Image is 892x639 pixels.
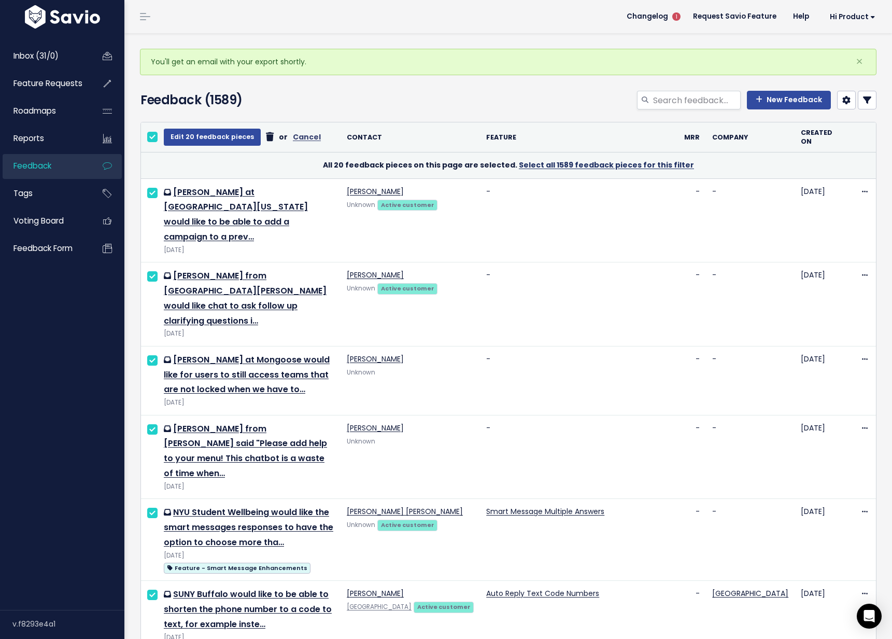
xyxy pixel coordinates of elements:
[158,122,341,152] th: or
[347,201,375,209] span: Unknown
[785,9,817,24] a: Help
[164,397,334,408] div: [DATE]
[22,5,103,29] img: logo-white.9d6f32f41409.svg
[164,423,327,479] a: [PERSON_NAME] from [PERSON_NAME] said "Please add help to your menu! This chatbot is a waste of t...
[377,519,437,530] a: Active customer
[845,49,873,74] button: Close
[857,604,882,629] div: Open Intercom Messenger
[706,346,795,415] td: -
[747,91,831,109] a: New Feedback
[347,506,463,517] a: [PERSON_NAME] [PERSON_NAME]
[164,270,327,326] a: [PERSON_NAME] from [GEOGRAPHIC_DATA][PERSON_NAME] would like chat to ask follow up clarifying que...
[706,122,795,152] th: Company
[480,262,678,346] td: -
[381,284,434,293] strong: Active customer
[627,13,668,20] span: Changelog
[13,50,59,61] span: Inbox (31/0)
[347,354,404,364] a: [PERSON_NAME]
[164,563,310,574] span: Feature - Smart Message Enhancements
[381,521,434,529] strong: Active customer
[3,237,86,260] a: Feedback form
[164,506,333,548] a: NYU Student Wellbeing would like the smart messages responses to have the option to choose more tha…
[817,9,884,25] a: Hi Product
[706,178,795,262] td: -
[341,122,480,152] th: Contact
[347,437,375,446] span: Unknown
[13,160,51,171] span: Feedback
[164,588,332,630] a: SUNY Buffalo would like to be able to shorten the phone number to a code to text, for example inste…
[164,481,334,492] div: [DATE]
[830,13,875,21] span: Hi Product
[164,328,334,339] div: [DATE]
[795,122,839,152] th: Created On
[672,12,681,21] span: 1
[13,243,73,254] span: Feedback form
[347,423,404,433] a: [PERSON_NAME]
[486,588,599,599] a: Auto Reply Text Code Numbers
[519,160,694,170] a: Select all 1589 feedback pieces for this filter
[795,346,839,415] td: [DATE]
[140,49,876,75] div: You'll get an email with your export shortly.
[417,603,471,611] strong: Active customer
[486,506,604,517] a: Smart Message Multiple Answers
[164,354,330,396] a: [PERSON_NAME] at Mongoose would like for users to still access teams that are not locked when we ...
[164,245,334,256] div: [DATE]
[678,262,706,346] td: -
[706,415,795,499] td: -
[347,368,375,377] span: Unknown
[3,209,86,233] a: Voting Board
[856,53,863,70] span: ×
[164,561,310,574] a: Feature - Smart Message Enhancements
[795,262,839,346] td: [DATE]
[414,601,474,612] a: Active customer
[795,178,839,262] td: [DATE]
[13,188,33,199] span: Tags
[480,346,678,415] td: -
[381,201,434,209] strong: Active customer
[706,499,795,581] td: -
[140,91,376,109] h4: Feedback (1589)
[347,270,404,280] a: [PERSON_NAME]
[293,131,321,144] a: Cancel
[347,603,412,611] a: [GEOGRAPHIC_DATA]
[377,199,437,210] a: Active customer
[3,127,86,150] a: Reports
[13,105,56,116] span: Roadmaps
[3,182,86,205] a: Tags
[323,160,517,170] span: All 20 feedback pieces on this page are selected.
[164,186,308,243] a: [PERSON_NAME] at [GEOGRAPHIC_DATA][US_STATE] would like to be able to add a campaign to a prev…
[678,499,706,581] td: -
[347,588,404,599] a: [PERSON_NAME]
[164,550,334,561] div: [DATE]
[13,215,64,226] span: Voting Board
[706,262,795,346] td: -
[480,122,678,152] th: Feature
[347,521,375,529] span: Unknown
[480,178,678,262] td: -
[13,78,82,89] span: Feature Requests
[678,178,706,262] td: -
[685,9,785,24] a: Request Savio Feature
[712,588,788,599] a: [GEOGRAPHIC_DATA]
[678,122,706,152] th: MRR
[377,283,437,293] a: Active customer
[795,499,839,581] td: [DATE]
[652,91,741,109] input: Search feedback...
[480,415,678,499] td: -
[795,415,839,499] td: [DATE]
[3,154,86,178] a: Feedback
[3,72,86,95] a: Feature Requests
[3,44,86,68] a: Inbox (31/0)
[678,415,706,499] td: -
[3,99,86,123] a: Roadmaps
[678,346,706,415] td: -
[347,186,404,197] a: [PERSON_NAME]
[12,610,124,637] div: v.f8293e4a1
[164,129,261,145] button: Edit 20 feedback pieces
[347,284,375,293] span: Unknown
[13,133,44,144] span: Reports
